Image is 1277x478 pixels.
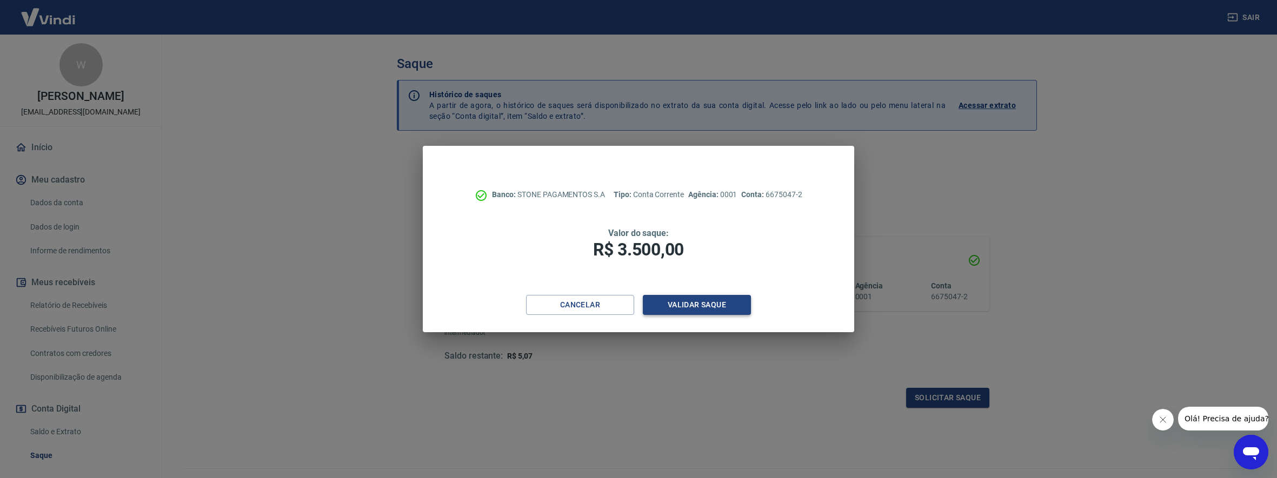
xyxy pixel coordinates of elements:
[593,239,684,260] span: R$ 3.500,00
[1152,409,1174,430] iframe: Fechar mensagem
[1178,407,1268,430] iframe: Mensagem da empresa
[688,189,737,200] p: 0001
[526,295,634,315] button: Cancelar
[614,189,684,200] p: Conta Corrente
[608,228,669,238] span: Valor do saque:
[492,190,517,199] span: Banco:
[741,190,766,199] span: Conta:
[643,295,751,315] button: Validar saque
[741,189,802,200] p: 6675047-2
[1234,435,1268,469] iframe: Botão para abrir a janela de mensagens
[614,190,633,199] span: Tipo:
[688,190,720,199] span: Agência:
[492,189,605,200] p: STONE PAGAMENTOS S.A
[6,8,91,16] span: Olá! Precisa de ajuda?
